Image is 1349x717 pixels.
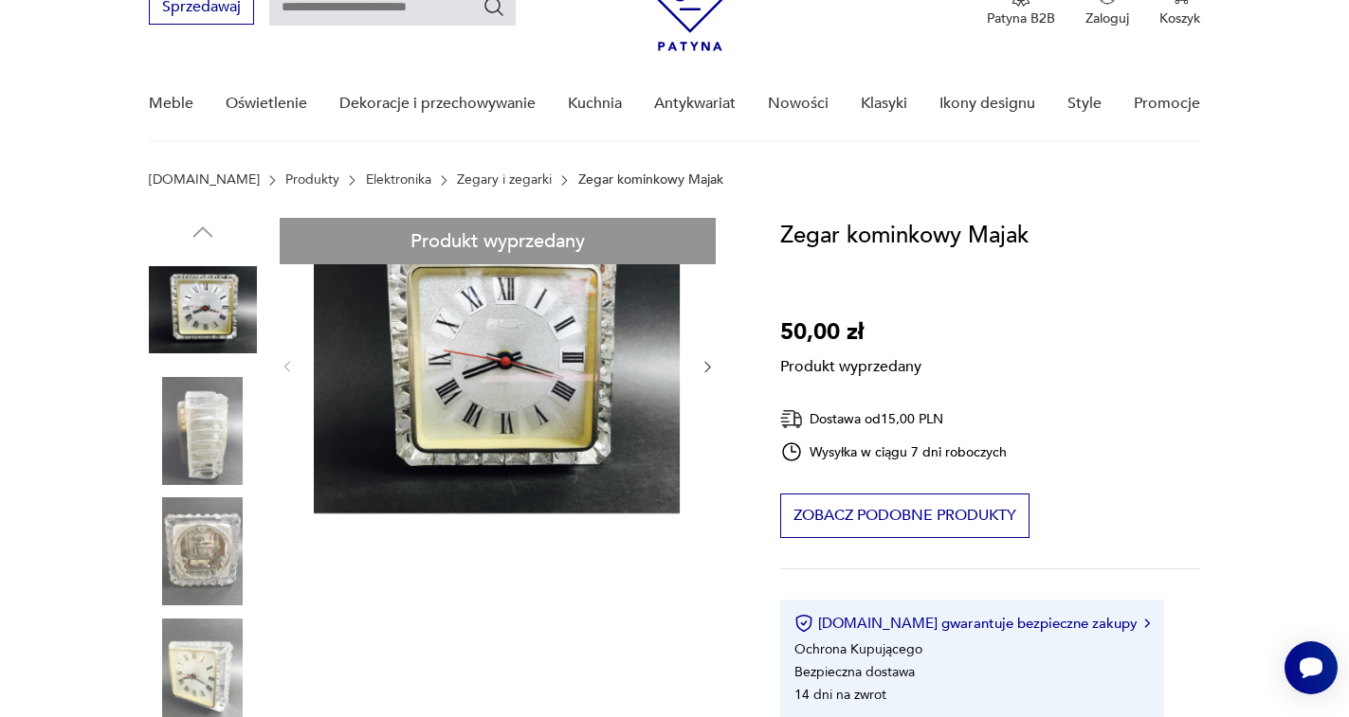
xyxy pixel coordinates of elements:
[1144,618,1150,628] img: Ikona strzałki w prawo
[1085,9,1129,27] p: Zaloguj
[1134,67,1200,140] a: Promocje
[780,493,1030,538] button: Zobacz podobne produkty
[780,218,1029,254] h1: Zegar kominkowy Majak
[149,67,193,140] a: Meble
[780,314,921,350] p: 50,00 zł
[1159,9,1200,27] p: Koszyk
[780,350,921,377] p: Produkt wyprzedany
[285,172,339,188] a: Produkty
[794,663,915,681] li: Bezpieczna dostawa
[1285,641,1338,694] iframe: Smartsupp widget button
[861,67,907,140] a: Klasyki
[149,2,254,15] a: Sprzedawaj
[339,67,536,140] a: Dekoracje i przechowywanie
[1067,67,1102,140] a: Style
[939,67,1035,140] a: Ikony designu
[149,172,260,188] a: [DOMAIN_NAME]
[794,614,813,633] img: Ikona certyfikatu
[578,172,723,188] p: Zegar kominkowy Majak
[794,640,922,658] li: Ochrona Kupującego
[794,686,886,704] li: 14 dni na zwrot
[226,67,307,140] a: Oświetlenie
[768,67,829,140] a: Nowości
[366,172,431,188] a: Elektronika
[568,67,622,140] a: Kuchnia
[457,172,552,188] a: Zegary i zegarki
[780,407,803,431] img: Ikona dostawy
[987,9,1055,27] p: Patyna B2B
[794,614,1150,633] button: [DOMAIN_NAME] gwarantuje bezpieczne zakupy
[780,440,1008,463] div: Wysyłka w ciągu 7 dni roboczych
[780,407,1008,431] div: Dostawa od 15,00 PLN
[654,67,736,140] a: Antykwariat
